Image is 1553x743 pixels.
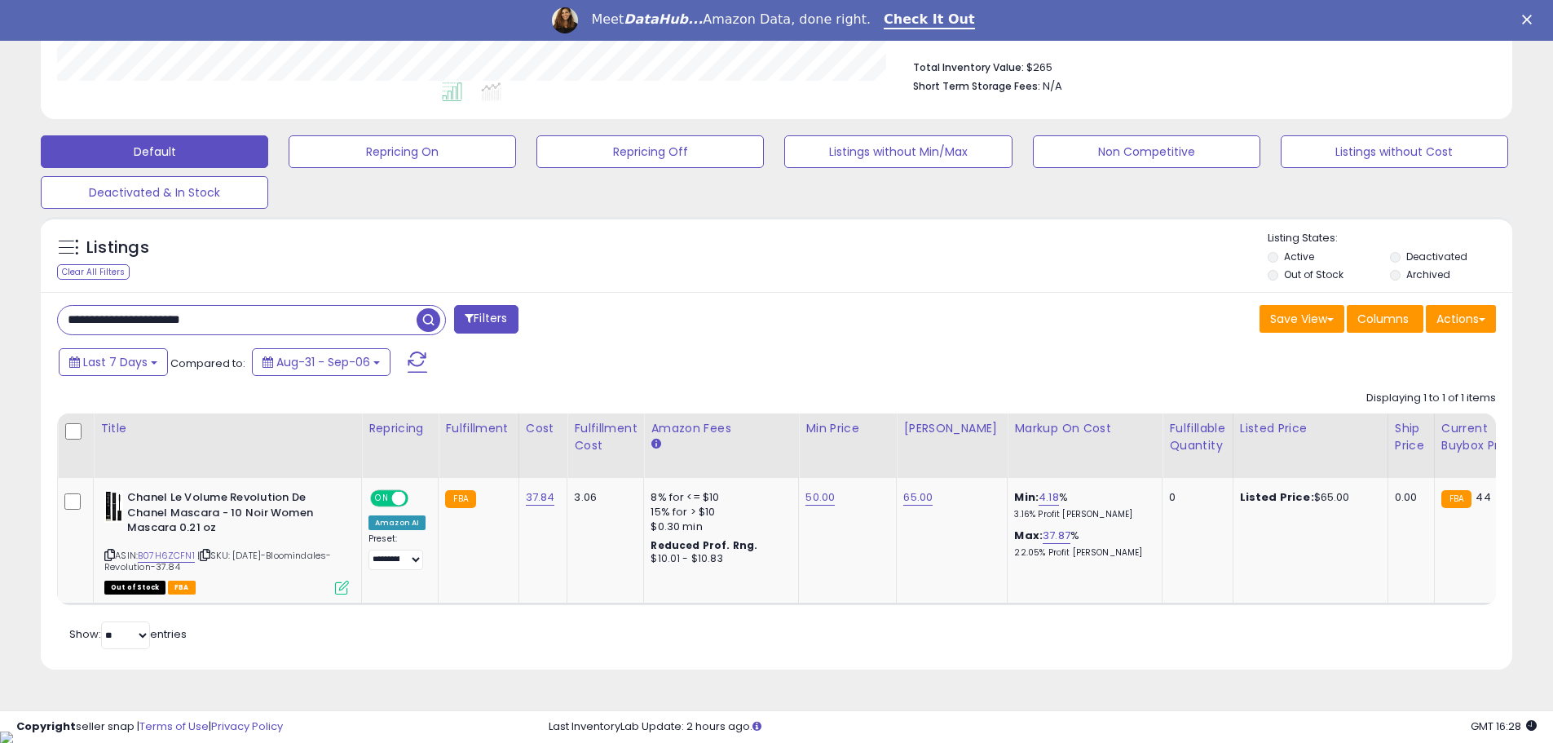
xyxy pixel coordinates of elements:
[651,538,757,552] b: Reduced Prof. Rng.
[1476,489,1490,505] span: 44
[1033,135,1260,168] button: Non Competitive
[651,552,786,566] div: $10.01 - $10.83
[289,135,516,168] button: Repricing On
[805,489,835,506] a: 50.00
[552,7,578,33] img: Profile image for Georgie
[1357,311,1409,327] span: Columns
[100,420,355,437] div: Title
[1406,250,1467,263] label: Deactivated
[1014,420,1155,437] div: Markup on Cost
[884,11,975,29] a: Check It Out
[1240,490,1375,505] div: $65.00
[526,420,561,437] div: Cost
[1260,305,1344,333] button: Save View
[104,490,349,593] div: ASIN:
[127,490,325,540] b: Chanel Le Volume Revolution De Chanel Mascara - 10 Noir Women Mascara 0.21 oz
[368,420,431,437] div: Repricing
[69,626,187,642] span: Show: entries
[1014,528,1043,543] b: Max:
[1347,305,1423,333] button: Columns
[368,533,426,570] div: Preset:
[1426,305,1496,333] button: Actions
[1281,135,1508,168] button: Listings without Cost
[138,549,195,563] a: B07H6ZCFN1
[1043,78,1062,94] span: N/A
[1014,490,1149,520] div: %
[1169,420,1225,454] div: Fulfillable Quantity
[1039,489,1059,506] a: 4.18
[574,490,631,505] div: 3.06
[16,719,283,735] div: seller snap | |
[651,505,786,520] div: 15% for > $10
[903,420,1000,437] div: [PERSON_NAME]
[1366,391,1496,406] div: Displaying 1 to 1 of 1 items
[1014,547,1149,559] p: 22.05% Profit [PERSON_NAME]
[1471,719,1537,734] span: 2025-09-14 16:28 GMT
[1240,420,1381,437] div: Listed Price
[276,354,370,370] span: Aug-31 - Sep-06
[526,489,555,506] a: 37.84
[445,490,475,508] small: FBA
[211,719,283,734] a: Privacy Policy
[624,11,703,27] i: DataHub...
[1014,489,1039,505] b: Min:
[454,305,518,334] button: Filters
[651,437,660,452] small: Amazon Fees.
[1395,420,1427,454] div: Ship Price
[1268,231,1512,246] p: Listing States:
[913,56,1484,76] li: $265
[83,354,148,370] span: Last 7 Days
[1014,509,1149,520] p: 3.16% Profit [PERSON_NAME]
[104,549,332,573] span: | SKU: [DATE]-Bloomindales-Revolution-37.84
[16,719,76,734] strong: Copyright
[59,348,168,376] button: Last 7 Days
[549,719,1537,735] div: Last InventoryLab Update: 2 hours ago.
[651,490,786,505] div: 8% for <= $10
[252,348,390,376] button: Aug-31 - Sep-06
[406,492,432,506] span: OFF
[574,420,637,454] div: Fulfillment Cost
[41,176,268,209] button: Deactivated & In Stock
[104,490,123,523] img: 31CMopxN0aL._SL40_.jpg
[445,420,511,437] div: Fulfillment
[784,135,1012,168] button: Listings without Min/Max
[805,420,889,437] div: Min Price
[41,135,268,168] button: Default
[913,79,1040,93] b: Short Term Storage Fees:
[57,264,130,280] div: Clear All Filters
[1043,528,1070,544] a: 37.87
[1014,529,1149,559] div: %
[1284,268,1343,281] label: Out of Stock
[139,719,209,734] a: Terms of Use
[1406,268,1450,281] label: Archived
[1395,490,1422,505] div: 0.00
[1284,250,1314,263] label: Active
[591,11,871,28] div: Meet Amazon Data, done right.
[104,581,165,595] span: All listings that are currently out of stock and unavailable for purchase on Amazon
[1240,489,1314,505] b: Listed Price:
[168,581,196,595] span: FBA
[903,489,933,506] a: 65.00
[1008,414,1163,478] th: The percentage added to the cost of goods (COGS) that forms the calculator for Min & Max prices.
[86,237,149,259] h5: Listings
[368,515,426,530] div: Amazon AI
[651,420,792,437] div: Amazon Fees
[1522,15,1538,24] div: Close
[913,60,1024,74] b: Total Inventory Value:
[1169,490,1220,505] div: 0
[536,135,764,168] button: Repricing Off
[372,492,392,506] span: ON
[1441,420,1525,454] div: Current Buybox Price
[651,520,786,534] div: $0.30 min
[1441,490,1471,508] small: FBA
[170,356,245,371] span: Compared to:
